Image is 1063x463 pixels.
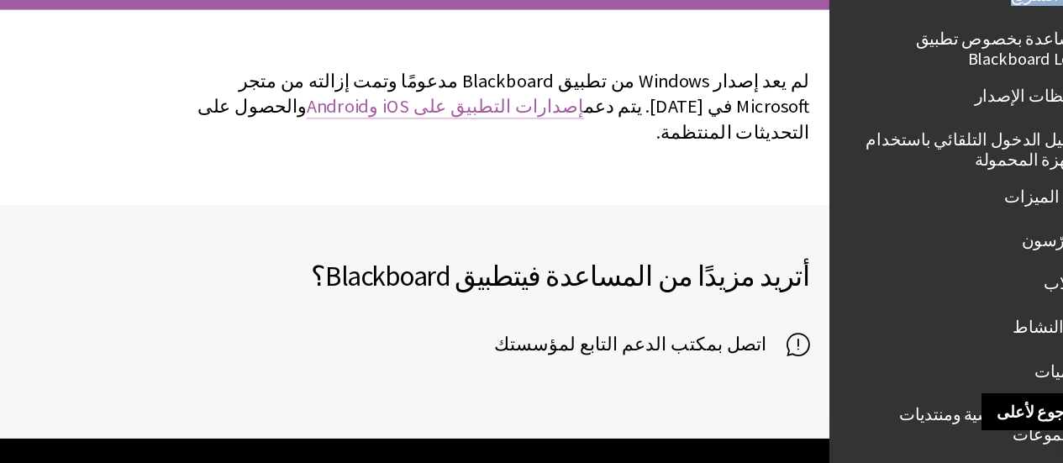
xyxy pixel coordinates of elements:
a: اتصل بمكتب الدعم التابع لمؤسستك [529,350,794,376]
span: ملاحظات الإصدار [934,139,1034,161]
a: الرجوع لأعلى [939,404,1063,435]
span: تطبيق Blackboard [387,290,551,320]
span: اتصل بمكتب الدعم التابع لمؤسستك [529,350,775,376]
span: تطبيق Blackboard [925,18,1034,40]
span: المساعدة بخصوص تطبيق Blackboard Learn [831,91,1034,130]
span: تسجيل الدخول التلقائي باستخدام الأجهزة المحمولة [831,176,1034,215]
span: بيان النشاط [966,334,1034,356]
p: لم يعد إصدار Windows من تطبيق Blackboard مدعومًا وتمت إزالته من متجر Microsoft في [DATE]. يتم دعم... [266,130,794,197]
span: اليوميات [984,371,1034,393]
button: فتح التفضيلات [1010,413,1052,455]
span: المدرّسون [973,260,1034,283]
a: إصدارات التطبيق على iOS وAndroid [371,153,604,173]
span: الطلاب [992,297,1034,320]
span: البدء السريع [964,55,1034,77]
h2: أتريد مزيدًا من المساعدة في ؟ [17,287,794,323]
span: دليل الميزات [959,224,1034,246]
span: المقررات الدراسية ومنتديات المجموعات [831,407,1034,446]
